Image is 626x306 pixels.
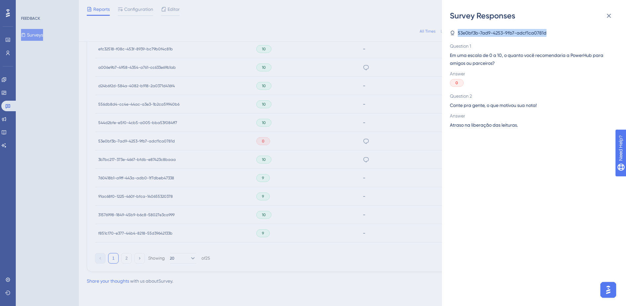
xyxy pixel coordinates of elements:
iframe: UserGuiding AI Assistant Launcher [598,280,618,300]
span: 0 [455,80,458,86]
span: 53e0bf3b-7ad9-4253-9fb7-adcf1ca0781d [458,29,546,37]
span: Question 1 [450,42,613,50]
div: Survey Responses [450,11,618,21]
span: Answer [450,70,613,78]
span: Em uma escala de 0 a 10, o quanto você recomendaria a PowerHub para amigos ou parceiros? [450,51,613,67]
span: Conte pra gente, o que motivou sua nota! [450,101,613,109]
span: Question 2 [450,92,613,100]
span: Atraso na liberação das leituras. [450,121,518,129]
span: Answer [450,112,613,120]
span: Need Help? [15,2,41,10]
